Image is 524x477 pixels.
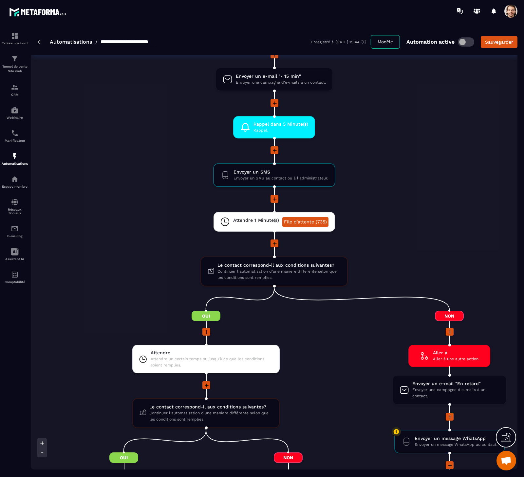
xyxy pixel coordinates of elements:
[481,36,517,48] button: Sauvegarder
[2,93,28,96] p: CRM
[485,39,513,45] div: Sauvegarder
[2,147,28,170] a: automationsautomationsAutomatisations
[151,350,273,356] span: Attendre
[2,50,28,78] a: formationformationTunnel de vente Site web
[2,243,28,266] a: Assistant IA
[2,208,28,215] p: Réseaux Sociaux
[11,55,19,63] img: formation
[192,311,220,321] span: Oui
[2,27,28,50] a: formationformationTableau de bord
[2,257,28,261] p: Assistant IA
[2,193,28,220] a: social-networksocial-networkRéseaux Sociaux
[2,101,28,124] a: automationsautomationsWebinaire
[415,442,497,448] span: Envoyer un message WhatsApp au contact.
[217,268,341,281] span: Continuer l'automatisation d'une manière différente selon que les conditions sont remplies.
[2,116,28,119] p: Webinaire
[234,169,328,175] span: Envoyer un SMS
[11,198,19,206] img: social-network
[217,262,341,268] span: Le contact correspond-il aux conditions suivantes?
[9,6,68,18] img: logo
[2,64,28,73] p: Tunnel de vente Site web
[2,170,28,193] a: automationsautomationsEspace membre
[412,387,499,399] span: Envoyer une campagne d'e-mails à un contact.
[2,78,28,101] a: formationformationCRM
[433,350,479,356] span: Aller à
[11,225,19,233] img: email
[2,280,28,284] p: Comptabilité
[2,234,28,238] p: E-mailing
[2,124,28,147] a: schedulerschedulerPlanificateur
[11,175,19,183] img: automations
[11,32,19,40] img: formation
[236,79,326,86] span: Envoyer une campagne d'e-mails à un contact.
[412,381,499,387] span: Envoyer un e-mail "En retard"
[2,220,28,243] a: emailemailE-mailing
[335,40,359,44] p: [DATE] 15:44
[2,266,28,289] a: accountantaccountantComptabilité
[151,356,273,368] span: Attendre un certain temps ou jusqu'à ce que les conditions soient remplies.
[274,452,303,463] span: Non
[11,152,19,160] img: automations
[109,452,138,463] span: Oui
[253,121,308,127] span: Rappel dans 5 Minute(s)
[371,35,400,49] button: Modèle
[149,410,272,423] span: Continuer l'automatisation d'une manière différente selon que les conditions sont remplies.
[95,39,98,45] span: /
[236,73,326,79] span: Envoyer un e-mail "- 15 min"
[11,83,19,91] img: formation
[435,311,464,321] span: Non
[37,40,42,44] img: arrow
[2,162,28,165] p: Automatisations
[149,404,272,410] span: Le contact correspond-il aux conditions suivantes?
[406,39,455,45] p: Automation active
[415,435,497,442] span: Envoyer un message WhatsApp
[2,139,28,142] p: Planificateur
[11,271,19,279] img: accountant
[2,185,28,188] p: Espace membre
[496,451,516,470] div: Open chat
[2,41,28,45] p: Tableau de bord
[311,39,371,45] div: Enregistré à
[282,217,328,227] a: File d'attente (735)
[11,106,19,114] img: automations
[11,129,19,137] img: scheduler
[50,39,92,45] a: Automatisations
[433,356,479,362] span: Aller à une autre action.
[234,175,328,181] span: Envoyer un SMS au contact ou à l'administrateur.
[233,217,279,223] span: Attendre 1 Minute(s)
[253,127,308,134] span: Rappel.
